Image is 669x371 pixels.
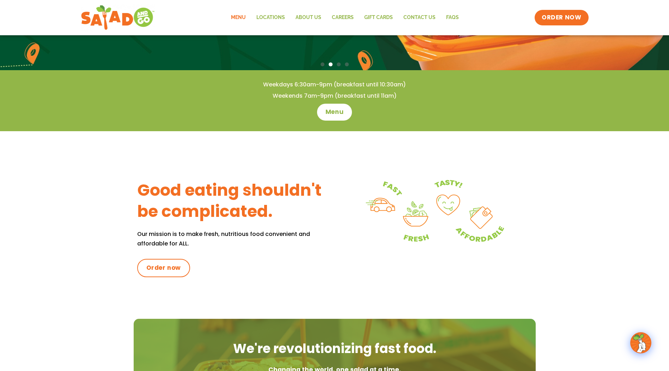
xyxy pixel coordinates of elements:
a: Order now [137,259,190,277]
a: Careers [327,10,359,26]
h4: Weekdays 6:30am-9pm (breakfast until 10:30am) [14,81,655,89]
span: Go to slide 3 [337,62,341,66]
a: Contact Us [398,10,441,26]
a: ORDER NOW [535,10,588,25]
span: Go to slide 1 [321,62,324,66]
img: new-SAG-logo-768×292 [81,4,155,32]
h3: Good eating shouldn't be complicated. [137,180,335,222]
a: Menu [317,104,352,121]
span: Order now [146,264,181,272]
span: ORDER NOW [542,13,581,22]
span: Menu [326,108,343,116]
h2: We're revolutionizing fast food. [141,340,529,358]
a: GIFT CARDS [359,10,398,26]
p: Our mission is to make fresh, nutritious food convenient and affordable for ALL. [137,229,335,248]
a: Menu [226,10,251,26]
span: Go to slide 2 [329,62,333,66]
a: About Us [290,10,327,26]
h4: Weekends 7am-9pm (breakfast until 11am) [14,92,655,100]
a: FAQs [441,10,464,26]
a: Locations [251,10,290,26]
span: Go to slide 4 [345,62,349,66]
img: wpChatIcon [631,333,651,353]
nav: Menu [226,10,464,26]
